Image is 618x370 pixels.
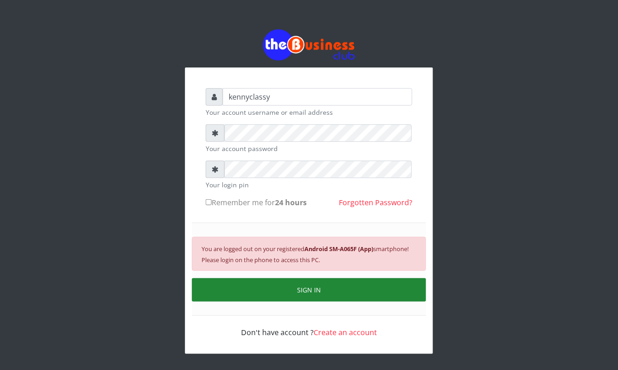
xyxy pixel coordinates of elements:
small: You are logged out on your registered smartphone! Please login on the phone to access this PC. [202,245,409,264]
b: Android SM-A065F (App) [304,245,373,253]
input: Remember me for24 hours [206,199,212,205]
b: 24 hours [275,197,307,207]
a: Create an account [314,327,377,337]
a: Forgotten Password? [339,197,412,207]
small: Your account password [206,144,412,153]
small: Your login pin [206,180,412,190]
input: Username or email address [223,88,412,106]
label: Remember me for [206,197,307,208]
div: Don't have account ? [206,316,412,338]
button: SIGN IN [192,278,426,302]
small: Your account username or email address [206,107,412,117]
